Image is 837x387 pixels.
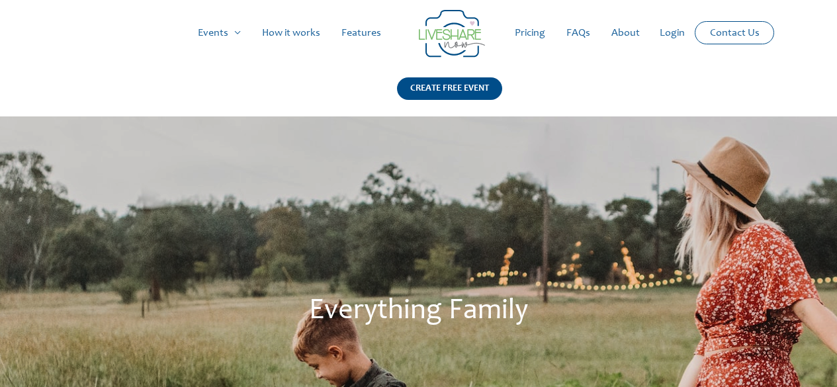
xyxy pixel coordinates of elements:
[251,12,331,54] a: How it works
[601,12,650,54] a: About
[331,12,392,54] a: Features
[309,297,528,326] span: Everything Family
[397,77,502,116] a: CREATE FREE EVENT
[187,12,251,54] a: Events
[397,77,502,100] div: CREATE FREE EVENT
[699,22,770,44] a: Contact Us
[419,10,485,58] img: LiveShare logo - Capture & Share Event Memories
[649,12,695,54] a: Login
[504,12,556,54] a: Pricing
[23,12,814,54] nav: Site Navigation
[556,12,601,54] a: FAQs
